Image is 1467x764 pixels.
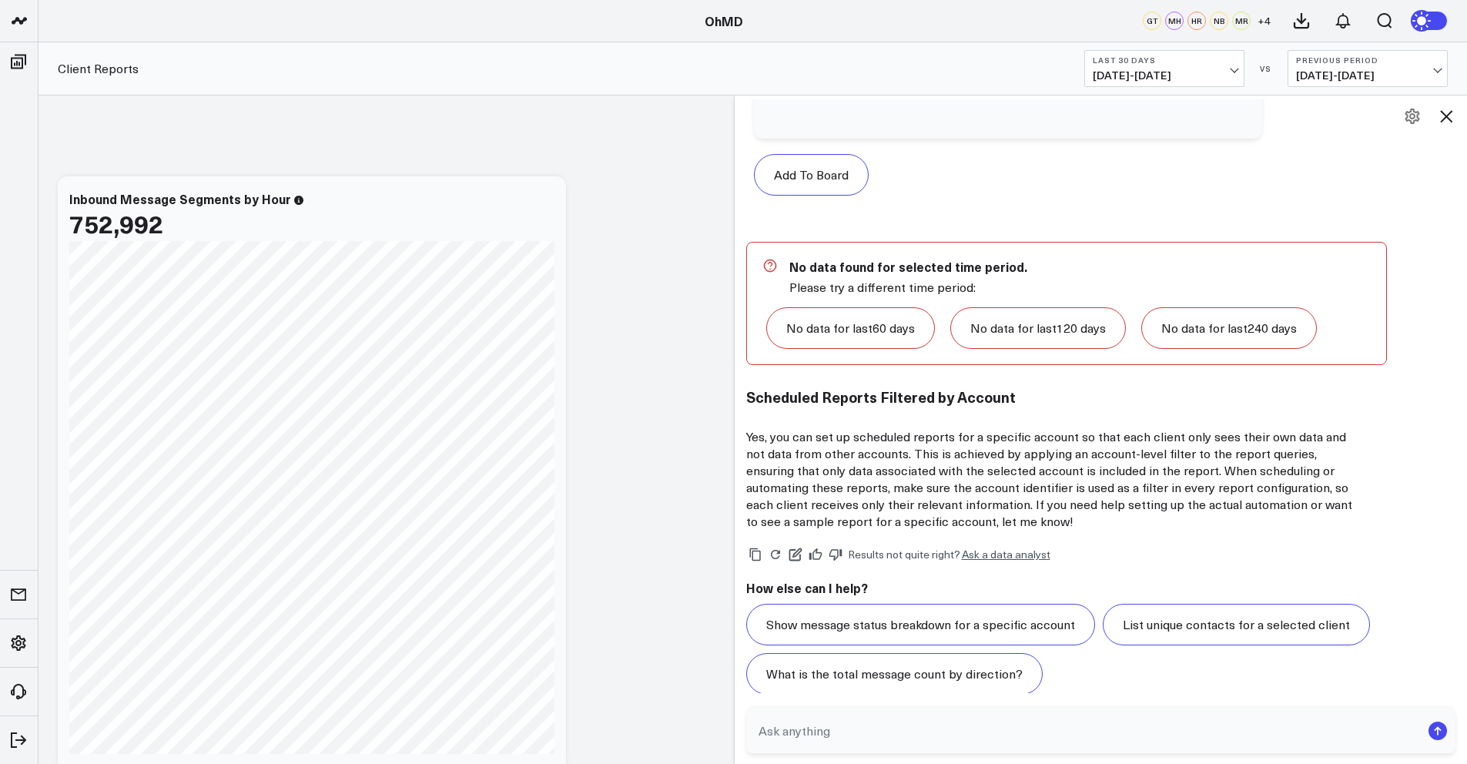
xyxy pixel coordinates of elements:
button: +4 [1254,12,1273,30]
button: Show message status breakdown for a specific account [746,604,1095,645]
a: Ask a data analyst [962,549,1050,560]
p: No data found for selected time period. [789,258,1371,275]
a: OhMD [705,12,743,29]
button: Previous Period[DATE]-[DATE] [1288,50,1448,87]
div: VS [1252,64,1280,73]
a: No data for last240 days [1141,307,1317,349]
div: MR [1232,12,1251,30]
b: Last 30 Days [1093,55,1236,65]
h2: How else can I help? [746,579,1456,596]
b: Previous Period [1296,55,1439,65]
div: GT [1143,12,1161,30]
button: Add To Board [754,154,869,196]
button: Copy [746,545,765,564]
h3: Scheduled Reports Filtered by Account [746,388,1362,405]
div: Inbound Message Segments by Hour [69,190,291,207]
span: [DATE] - [DATE] [1296,69,1439,82]
div: NB [1210,12,1228,30]
p: Yes, you can set up scheduled reports for a specific account so that each client only sees their ... [746,428,1362,530]
a: No data for last120 days [950,307,1126,349]
div: MH [1165,12,1184,30]
span: [DATE] - [DATE] [1093,69,1236,82]
button: What is the total message count by direction? [746,653,1043,695]
button: List unique contacts for a selected client [1103,604,1370,645]
a: No data for last60 days [766,307,935,349]
span: Results not quite right? [848,547,960,561]
div: HR [1187,12,1206,30]
div: 752,992 [69,209,163,237]
p: Please try a different time period: [789,279,1371,296]
a: Client Reports [58,60,139,77]
span: + 4 [1258,15,1271,26]
button: Last 30 Days[DATE]-[DATE] [1084,50,1244,87]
